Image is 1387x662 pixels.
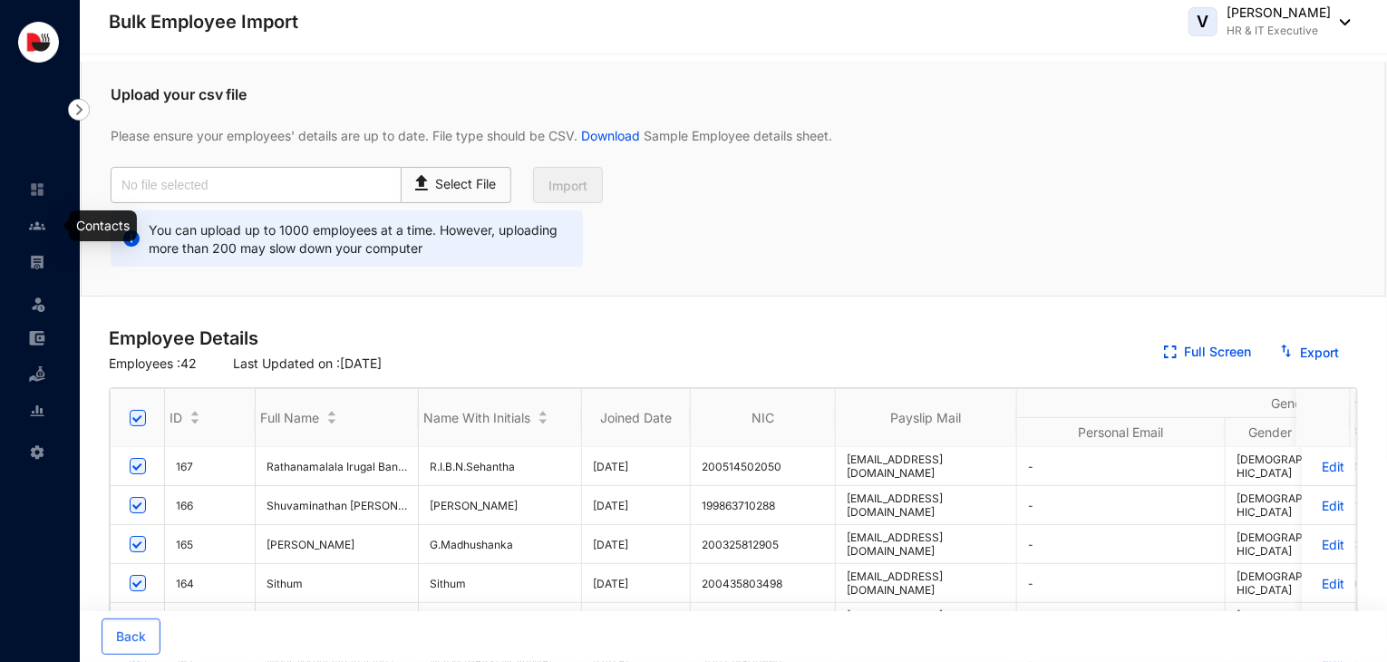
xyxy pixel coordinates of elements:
[165,486,256,525] td: 166
[111,83,1356,105] p: Upload your csv file
[1226,603,1316,642] td: [DEMOGRAPHIC_DATA]
[847,453,943,480] span: [EMAIL_ADDRESS][DOMAIN_NAME]
[1017,418,1226,447] th: Personal Email
[165,525,256,564] td: 165
[29,254,45,270] img: payroll-unselected.b590312f920e76f0c668.svg
[1184,344,1251,359] a: Full Screen
[15,244,58,280] li: Payroll
[1226,564,1316,603] td: [DEMOGRAPHIC_DATA]
[267,538,407,551] span: [PERSON_NAME]
[1017,564,1226,603] td: -
[582,486,691,525] td: [DATE]
[109,355,197,373] p: Employees : 42
[29,218,45,234] img: people-unselected.118708e94b43a90eceab.svg
[1149,335,1266,371] button: Full Screen
[1017,486,1226,525] td: -
[102,618,160,655] button: Back
[116,628,146,646] span: Back
[165,564,256,603] td: 164
[260,410,319,425] span: Full Name
[691,603,836,642] td: 851222251V
[847,492,943,519] span: [EMAIL_ADDRESS][DOMAIN_NAME]
[170,410,182,425] span: ID
[29,330,45,346] img: expense-unselected.2edcf0507c847f3e9e96.svg
[691,447,836,486] td: 200514502050
[267,499,438,512] span: Shuvaminathan [PERSON_NAME]
[847,608,943,636] span: [EMAIL_ADDRESS][DOMAIN_NAME]
[582,603,691,642] td: [DATE]
[1227,22,1331,40] p: HR & IT Executive
[18,22,59,63] img: logo
[1313,537,1344,552] a: Edit
[1164,346,1177,358] img: expand.44ba77930b780aef2317a7ddddf64422.svg
[419,603,582,642] td: C.V.Prakash
[1198,14,1209,30] span: V
[15,208,58,244] li: Contacts
[582,447,691,486] td: [DATE]
[121,219,142,258] img: alert-informational.856c831170432ec0227b3ddd54954d9a.svg
[109,326,258,351] p: Employee Details
[142,219,570,258] p: You can upload up to 1000 employees at a time. However, uploading more than 200 may slow down you...
[15,356,58,393] li: Loan
[68,99,90,121] img: nav-icon-right.af6afadce00d159da59955279c43614e.svg
[423,410,530,425] span: Name With Initials
[836,389,1017,447] th: Payslip Mail
[29,366,45,383] img: loan-unselected.d74d20a04637f2d15ab5.svg
[15,393,58,429] li: Reports
[1280,345,1293,357] img: export.331d0dd4d426c9acf19646af862b8729.svg
[435,175,496,194] p: Select File
[1300,345,1339,360] a: Export
[1313,459,1344,474] a: Edit
[256,564,419,603] td: Sithum
[419,389,582,447] th: Name With Initials
[1017,603,1226,642] td: -
[1017,447,1226,486] td: -
[233,355,382,373] p: Last Updated on : [DATE]
[411,168,435,194] img: upload-icon.e7779a65feecae32d790bdb39620e36f.svg
[419,564,582,603] td: Sithum
[111,105,1356,167] p: Please ensure your employees' details are up to date. File type should be CSV. Sample Employee de...
[691,525,836,564] td: 200325812905
[691,486,836,525] td: 199863710288
[533,167,603,203] button: Import
[1226,525,1316,564] td: [DEMOGRAPHIC_DATA]
[847,531,943,558] span: [EMAIL_ADDRESS][DOMAIN_NAME]
[29,181,45,198] img: home-unselected.a29eae3204392db15eaf.svg
[1313,498,1344,513] a: Edit
[267,460,672,473] span: Rathanamalala Irugal Bandaralage [GEOGRAPHIC_DATA] [GEOGRAPHIC_DATA]
[111,167,402,203] input: No file selected
[1313,576,1344,591] a: Edit
[582,525,691,564] td: [DATE]
[1266,335,1353,371] button: Export
[847,570,943,597] span: [EMAIL_ADDRESS][DOMAIN_NAME]
[165,447,256,486] td: 167
[691,389,836,447] th: NIC
[256,525,419,564] td: Ganeshan Madushanka
[109,9,298,34] p: Bulk Employee Import
[419,525,582,564] td: G.Madhushanka
[1226,447,1316,486] td: [DEMOGRAPHIC_DATA]
[165,603,256,642] td: 163
[267,577,407,590] span: Sithum
[419,486,582,525] td: Pushpa
[577,128,644,143] a: Download
[582,564,691,603] td: [DATE]
[15,171,58,208] li: Home
[29,403,45,419] img: report-unselected.e6a6b4230fc7da01f883.svg
[691,564,836,603] td: 200435803498
[582,389,691,447] th: Joined Date
[1017,525,1226,564] td: -
[1227,4,1331,22] p: [PERSON_NAME]
[29,295,47,313] img: leave-unselected.2934df6273408c3f84d9.svg
[419,447,582,486] td: R.I.B.N.Sehantha
[256,389,419,447] th: Full Name
[1226,486,1316,525] td: [DEMOGRAPHIC_DATA]
[29,444,45,461] img: settings-unselected.1febfda315e6e19643a1.svg
[1331,19,1351,25] img: dropdown-black.8e83cc76930a90b1a4fdb6d089b7bf3a.svg
[1226,418,1316,447] th: Gender
[15,320,58,356] li: Expenses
